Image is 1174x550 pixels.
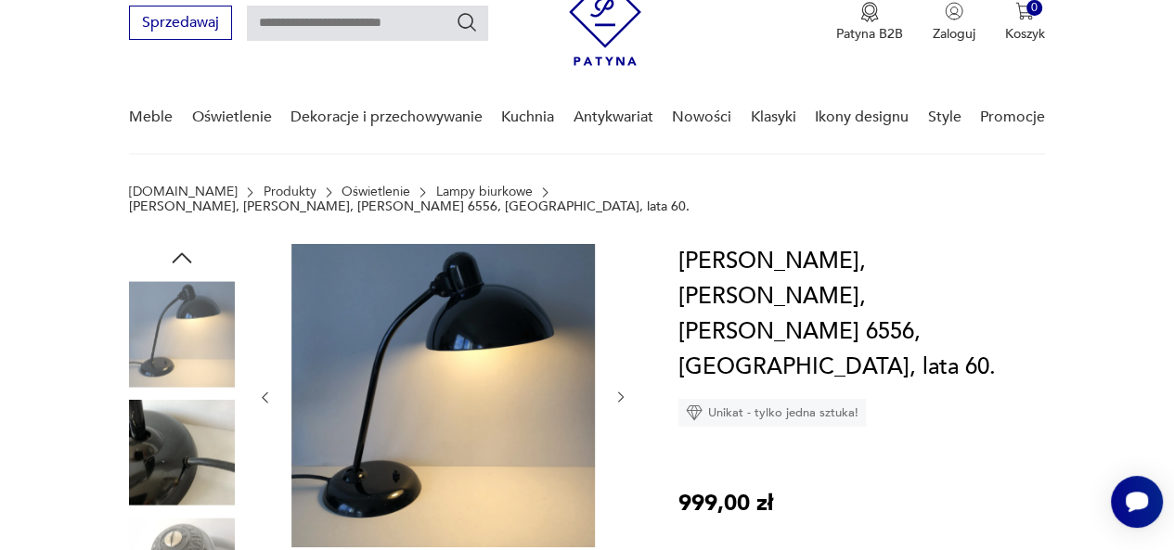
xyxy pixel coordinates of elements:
[672,82,731,153] a: Nowości
[291,244,595,547] img: Zdjęcie produktu Lampa biurkowa, Fritz Hansen, Kaiser Idell 6556, Niemcy, lata 60.
[933,25,975,43] p: Zaloguj
[933,2,975,43] button: Zaloguj
[129,82,173,153] a: Meble
[927,82,961,153] a: Style
[945,2,963,20] img: Ikonka użytkownika
[129,185,238,199] a: [DOMAIN_NAME]
[1005,2,1045,43] button: 0Koszyk
[836,2,903,43] a: Ikona medaluPatyna B2B
[290,82,483,153] a: Dekoracje i przechowywanie
[686,404,703,421] img: Ikona diamentu
[836,2,903,43] button: Patyna B2B
[980,82,1045,153] a: Promocje
[129,199,690,214] p: [PERSON_NAME], [PERSON_NAME], [PERSON_NAME] 6556, [GEOGRAPHIC_DATA], lata 60.
[192,82,272,153] a: Oświetlenie
[129,18,232,31] a: Sprzedawaj
[1015,2,1034,20] img: Ikona koszyka
[1005,25,1045,43] p: Koszyk
[456,11,478,33] button: Szukaj
[751,82,796,153] a: Klasyki
[129,281,235,387] img: Zdjęcie produktu Lampa biurkowa, Fritz Hansen, Kaiser Idell 6556, Niemcy, lata 60.
[129,400,235,505] img: Zdjęcie produktu Lampa biurkowa, Fritz Hansen, Kaiser Idell 6556, Niemcy, lata 60.
[342,185,410,199] a: Oświetlenie
[678,399,866,427] div: Unikat - tylko jedna sztuka!
[836,25,903,43] p: Patyna B2B
[574,82,653,153] a: Antykwariat
[129,6,232,40] button: Sprzedawaj
[678,244,1045,385] h1: [PERSON_NAME], [PERSON_NAME], [PERSON_NAME] 6556, [GEOGRAPHIC_DATA], lata 60.
[860,2,879,22] img: Ikona medalu
[501,82,554,153] a: Kuchnia
[1111,476,1163,528] iframe: Smartsupp widget button
[436,185,533,199] a: Lampy biurkowe
[264,185,316,199] a: Produkty
[815,82,909,153] a: Ikony designu
[678,486,773,521] p: 999,00 zł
